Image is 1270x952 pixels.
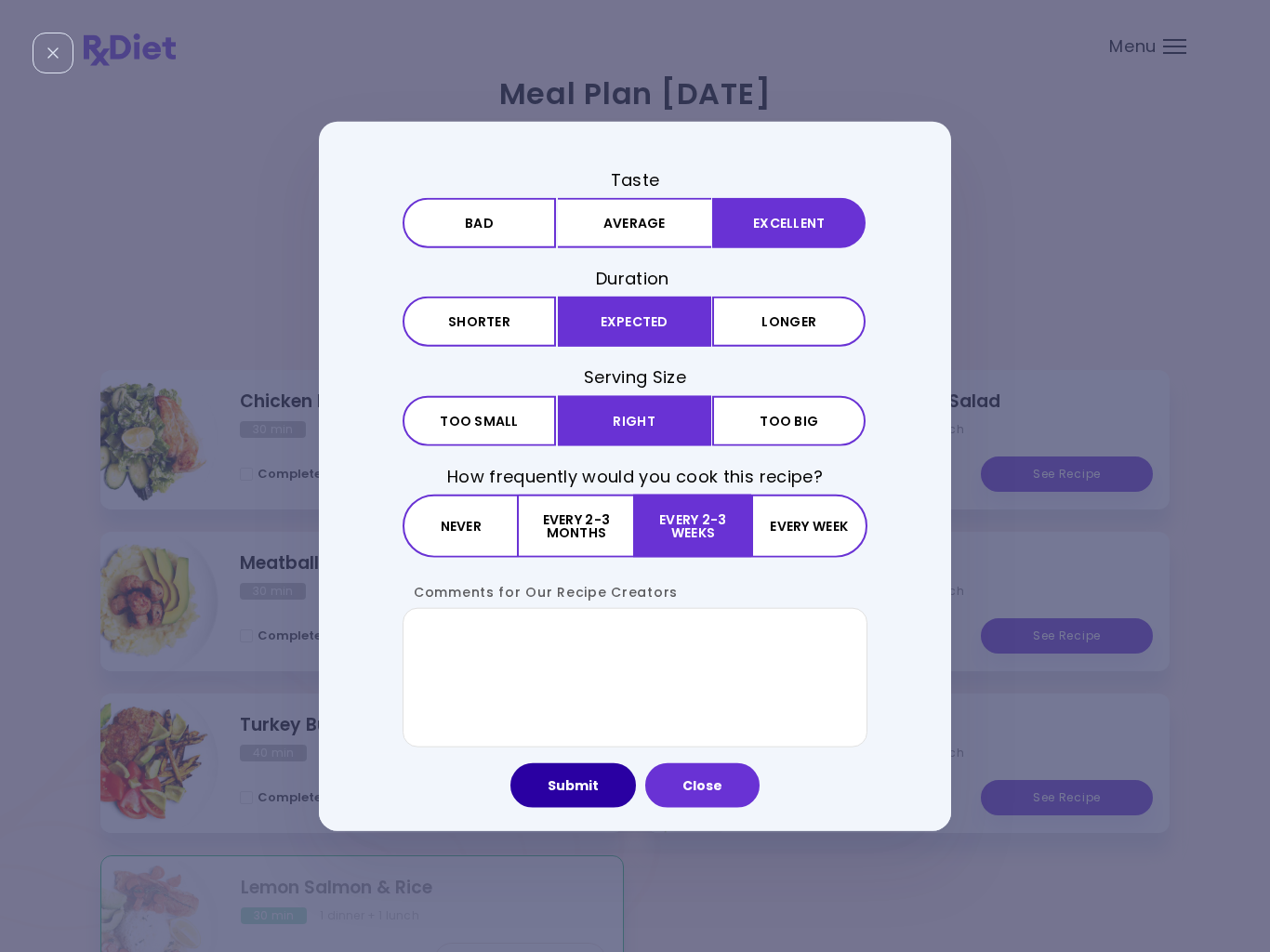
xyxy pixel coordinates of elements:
[403,395,556,445] button: Too small
[440,414,519,427] span: Too small
[403,464,867,487] h3: How frequently would you cook this recipe?
[403,168,867,192] h3: Taste
[558,395,711,445] button: Right
[403,297,556,347] button: Shorter
[403,198,556,248] button: Bad
[510,762,636,807] button: Submit
[403,582,678,601] label: Comments for Our Recipe Creators
[403,365,867,389] h3: Serving Size
[558,297,711,347] button: Expected
[645,762,760,807] button: Close
[519,494,635,557] button: Every 2-3 months
[712,198,866,248] button: Excellent
[760,414,818,427] span: Too big
[403,267,867,290] h3: Duration
[558,198,711,248] button: Average
[712,395,866,445] button: Too big
[33,33,73,73] div: Close
[635,494,750,557] button: Every 2-3 weeks
[712,297,866,347] button: Longer
[403,494,519,557] button: Never
[751,494,867,557] button: Every week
